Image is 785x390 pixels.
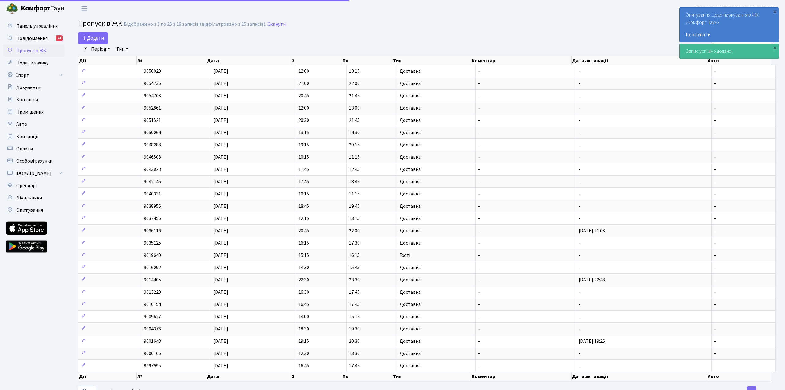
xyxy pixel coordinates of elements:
span: 9050064 [144,129,161,136]
span: 9000166 [144,350,161,357]
span: - [478,338,480,345]
span: [DATE] [213,252,228,259]
span: Повідомлення [16,35,48,42]
span: - [478,166,480,173]
a: Період [89,44,113,54]
span: Доставка [400,191,421,196]
span: 11:15 [349,191,360,197]
span: [DATE] [213,154,228,160]
span: 9009627 [144,313,161,320]
a: Скинути [267,21,286,27]
th: Тип [392,372,471,381]
span: - [714,178,716,185]
span: - [478,326,480,332]
span: Доставка [400,351,421,356]
span: 16:30 [298,289,309,295]
span: - [478,178,480,185]
span: 16:15 [349,252,360,259]
span: 11:45 [298,166,309,173]
span: - [478,313,480,320]
span: 20:15 [349,141,360,148]
span: 16:15 [298,240,309,246]
span: [DATE] [213,338,228,345]
a: [PERSON_NAME] [PERSON_NAME]. Ю. [694,5,778,12]
a: Контакти [3,94,64,106]
span: - [714,154,716,160]
span: 13:15 [349,215,360,222]
span: 10:15 [298,191,309,197]
span: Пропуск в ЖК [78,18,122,29]
th: Авто [707,56,771,65]
span: - [478,141,480,148]
span: 9016092 [144,264,161,271]
span: Доставка [400,326,421,331]
span: 9035125 [144,240,161,246]
span: [DATE] [213,350,228,357]
span: - [579,166,580,173]
span: 8997995 [144,362,161,369]
span: Документи [16,84,41,91]
span: - [714,92,716,99]
span: - [478,191,480,197]
span: - [478,289,480,295]
span: Доставка [400,265,421,270]
span: 9054703 [144,92,161,99]
span: Доставка [400,241,421,245]
span: 9036116 [144,227,161,234]
span: - [579,203,580,210]
a: Особові рахунки [3,155,64,167]
span: - [478,92,480,99]
span: Гості [400,253,410,258]
span: - [478,240,480,246]
span: [DATE] 19:26 [579,338,605,345]
span: - [714,227,716,234]
span: 20:45 [298,227,309,234]
span: - [714,117,716,124]
span: Орендарі [16,182,37,189]
span: - [714,166,716,173]
span: Доставка [400,216,421,221]
span: Доставка [400,228,421,233]
span: Лічильники [16,195,42,201]
span: - [478,252,480,259]
a: Додати [78,32,108,44]
span: - [478,264,480,271]
span: Доставка [400,93,421,98]
a: Документи [3,81,64,94]
span: 15:15 [298,252,309,259]
span: 16:45 [298,362,309,369]
span: - [714,362,716,369]
span: 10:15 [298,154,309,160]
a: Лічильники [3,192,64,204]
span: 9051521 [144,117,161,124]
span: - [714,289,716,295]
span: 9042146 [144,178,161,185]
th: Дата активації [572,56,707,65]
span: 19:45 [349,203,360,210]
th: № [137,56,206,65]
span: - [579,191,580,197]
th: Тип [392,56,471,65]
span: - [478,80,480,87]
span: [DATE] [213,227,228,234]
span: - [579,178,580,185]
span: [DATE] [213,141,228,148]
button: Переключити навігацію [77,3,92,14]
span: 21:00 [298,80,309,87]
th: № [137,372,206,381]
div: Запис успішно додано. [680,44,779,59]
span: - [579,350,580,357]
th: Коментар [471,372,572,381]
span: 23:30 [349,276,360,283]
span: 17:30 [349,240,360,246]
span: 17:45 [349,301,360,308]
span: - [478,68,480,75]
span: 18:45 [298,203,309,210]
div: × [772,8,778,14]
th: По [342,372,392,381]
span: Доставка [400,314,421,319]
span: [DATE] [213,105,228,111]
span: Контакти [16,96,38,103]
span: Доставка [400,179,421,184]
